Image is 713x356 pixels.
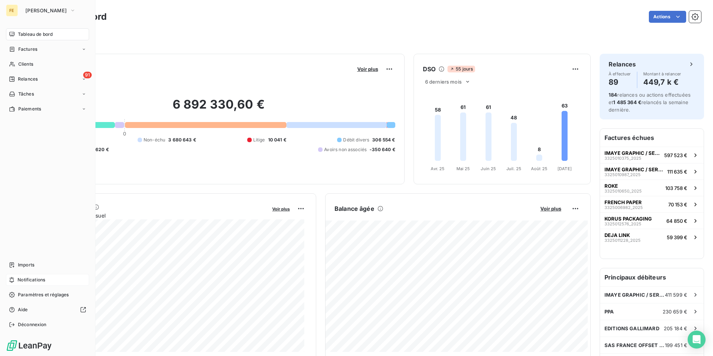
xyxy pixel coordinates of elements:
[18,262,34,268] span: Imports
[268,137,286,143] span: 10 041 €
[18,306,28,313] span: Aide
[604,156,641,160] span: 3325010375_2025
[604,222,641,226] span: 3325012576_2025
[664,325,687,331] span: 205 184 €
[604,292,665,298] span: IMAYE GRAPHIC / SERVICE COMPTA
[25,7,67,13] span: [PERSON_NAME]
[604,183,618,189] span: ROKE
[83,72,92,78] span: 91
[168,137,196,143] span: 3 680 643 €
[600,147,704,163] button: IMAYE GRAPHIC / SERVICE COMPTA3325010375_2025597 523 €
[600,163,704,179] button: IMAYE GRAPHIC / SERVICE COMPTA3325010987_2025111 635 €
[447,66,475,72] span: 55 jours
[18,61,33,68] span: Clients
[18,76,38,82] span: Relances
[270,205,292,212] button: Voir plus
[18,291,69,298] span: Paramètres et réglages
[531,166,547,171] tspan: Août 25
[557,166,572,171] tspan: [DATE]
[18,31,53,38] span: Tableau de bord
[272,206,290,212] span: Voir plus
[604,238,641,243] span: 3325011228_2025
[604,199,642,205] span: FRENCH PAPER
[604,216,652,222] span: KORUS PACKAGING
[425,79,462,85] span: 6 derniers mois
[666,218,687,224] span: 64 850 €
[6,4,18,16] div: FE
[355,66,380,72] button: Voir plus
[609,92,617,98] span: 184
[600,179,704,196] button: ROKE3325010650_2025103 758 €
[456,166,470,171] tspan: Mai 25
[357,66,378,72] span: Voir plus
[664,152,687,158] span: 597 523 €
[144,137,165,143] span: Non-échu
[609,92,691,113] span: relances ou actions effectuées et relancés la semaine dernière.
[6,304,89,316] a: Aide
[604,166,664,172] span: IMAYE GRAPHIC / SERVICE COMPTA
[643,76,681,88] h4: 449,7 k €
[540,206,561,212] span: Voir plus
[372,137,395,143] span: 306 554 €
[665,292,687,298] span: 411 599 €
[609,60,636,69] h6: Relances
[667,169,687,175] span: 111 635 €
[431,166,445,171] tspan: Avr. 25
[600,229,704,245] button: DEJA LINK3325011228_202559 399 €
[481,166,496,171] tspan: Juin 25
[613,99,641,105] span: 1 485 364 €
[123,131,126,137] span: 0
[663,309,687,315] span: 230 659 €
[643,72,681,76] span: Montant à relancer
[600,129,704,147] h6: Factures échues
[609,72,631,76] span: À effectuer
[506,166,521,171] tspan: Juil. 25
[665,185,687,191] span: 103 758 €
[667,234,687,240] span: 59 399 €
[609,76,631,88] h4: 89
[42,97,395,119] h2: 6 892 330,60 €
[18,91,34,97] span: Tâches
[6,340,52,352] img: Logo LeanPay
[604,150,661,156] span: IMAYE GRAPHIC / SERVICE COMPTA
[604,309,614,315] span: PPA
[324,146,367,153] span: Avoirs non associés
[665,342,687,348] span: 199 451 €
[668,202,687,207] span: 70 153 €
[253,137,265,143] span: Litige
[370,146,395,153] span: -350 640 €
[604,232,630,238] span: DEJA LINK
[18,46,37,53] span: Factures
[538,205,563,212] button: Voir plus
[604,342,665,348] span: SAS FRANCE OFFSET TYPO-FOT
[423,65,436,74] h6: DSO
[649,11,686,23] button: Actions
[334,204,374,213] h6: Balance âgée
[343,137,369,143] span: Débit divers
[18,277,45,283] span: Notifications
[604,172,641,177] span: 3325010987_2025
[18,321,47,328] span: Déconnexion
[600,212,704,229] button: KORUS PACKAGING3325012576_202564 850 €
[604,205,643,210] span: 3325006982_2025
[688,331,706,349] div: Open Intercom Messenger
[42,212,267,219] span: Chiffre d'affaires mensuel
[604,189,642,193] span: 3325010650_2025
[604,325,659,331] span: EDITIONS GALLIMARD
[18,106,41,112] span: Paiements
[600,196,704,212] button: FRENCH PAPER3325006982_202570 153 €
[600,268,704,286] h6: Principaux débiteurs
